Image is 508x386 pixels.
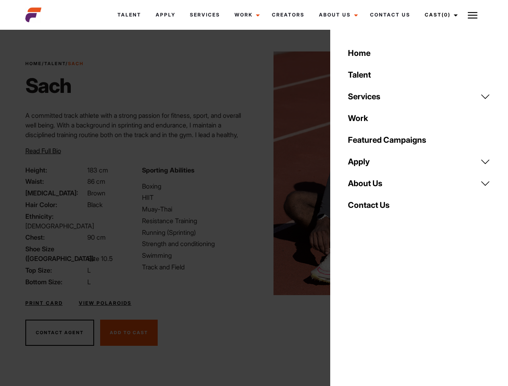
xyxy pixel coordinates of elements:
span: Read Full Bio [25,147,61,155]
a: Services [343,86,495,107]
a: Talent [110,4,148,26]
span: L [87,266,91,274]
a: Apply [343,151,495,172]
a: Cast(0) [418,4,463,26]
a: Browse Talent [362,76,473,98]
span: Ethnicity: [25,211,86,221]
a: Home [25,61,42,66]
span: Brown [87,189,105,197]
span: Bottom Size: [25,277,86,287]
button: Read Full Bio [25,146,61,156]
li: HIIT [142,193,249,202]
span: [DEMOGRAPHIC_DATA] [25,222,94,230]
li: Track and Field [142,262,249,272]
a: Talent [44,61,66,66]
span: 90 cm [87,233,106,241]
a: Services [183,4,227,26]
img: Burger icon [468,10,477,20]
li: Swimming [142,250,249,260]
span: / / [25,60,84,67]
span: Shoe Size ([GEOGRAPHIC_DATA]): [25,244,86,263]
p: Your shortlist is empty, get started by shortlisting talent. [357,47,478,71]
a: About Us [343,172,495,194]
li: Strength and conditioning [142,239,249,248]
p: A committed track athlete with a strong passion for fitness, sport, and overall well being. With ... [25,111,249,159]
span: (0) [442,12,450,18]
a: Casted Talent [357,30,478,47]
span: 183 cm [87,166,108,174]
strong: Sach [68,61,84,66]
button: Contact Agent [25,320,94,346]
span: Add To Cast [110,330,148,335]
a: Work [227,4,265,26]
span: [MEDICAL_DATA]: [25,188,86,198]
span: Hair Color: [25,200,86,209]
li: Muay-Thai [142,204,249,214]
span: Black [87,201,103,209]
strong: Sporting Abilities [142,166,194,174]
span: Size 10.5 [87,255,113,263]
span: Height: [25,165,86,175]
li: Boxing [142,181,249,191]
a: Creators [265,4,312,26]
a: View Polaroids [79,300,132,307]
h1: Sach [25,74,84,98]
a: Work [343,107,495,129]
button: Add To Cast [100,320,158,346]
span: Chest: [25,232,86,242]
span: Waist: [25,177,86,186]
a: Talent [343,64,495,86]
a: Print Card [25,300,63,307]
span: 86 cm [87,177,105,185]
a: Contact Us [343,194,495,216]
a: Featured Campaigns [343,129,495,151]
a: Contact Us [363,4,418,26]
span: L [87,278,91,286]
img: cropped-aefm-brand-fav-22-square.png [25,7,41,23]
li: Running (Sprinting) [142,228,249,237]
a: Apply [148,4,183,26]
a: Home [343,42,495,64]
a: About Us [312,4,363,26]
span: Top Size: [25,265,86,275]
li: Resistance Training [142,216,249,226]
